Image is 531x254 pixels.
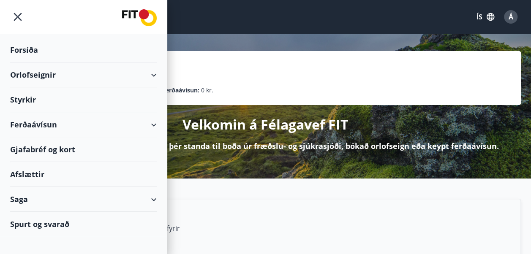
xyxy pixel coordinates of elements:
[162,86,199,95] p: Ferðaávísun :
[182,115,349,134] p: Velkomin á Félagavef FIT
[10,162,157,187] div: Afslættir
[33,141,499,151] p: Hér getur þú sótt um þá styrki sem þér standa til boða úr fræðslu- og sjúkrasjóði, bókað orlofsei...
[10,212,157,236] div: Spurt og svarað
[122,9,157,26] img: union_logo
[10,112,157,137] div: Ferðaávísun
[501,7,521,27] button: Á
[10,137,157,162] div: Gjafabréf og kort
[472,9,499,24] button: ÍS
[10,9,25,24] button: menu
[10,38,157,62] div: Forsíða
[10,87,157,112] div: Styrkir
[509,12,513,22] span: Á
[10,187,157,212] div: Saga
[10,62,157,87] div: Orlofseignir
[201,86,213,95] span: 0 kr.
